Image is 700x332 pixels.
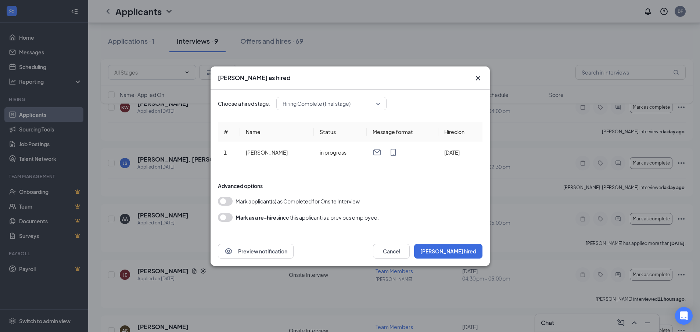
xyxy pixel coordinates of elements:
[474,74,482,83] svg: Cross
[373,244,410,259] button: Cancel
[474,74,482,83] button: Close
[218,122,240,142] th: #
[224,149,227,156] span: 1
[218,244,294,259] button: EyePreview notification
[438,142,482,163] td: [DATE]
[240,142,314,163] td: [PERSON_NAME]
[236,213,379,222] div: since this applicant is a previous employee.
[218,74,291,82] h3: [PERSON_NAME] as hired
[218,182,482,190] div: Advanced options
[414,244,482,259] button: [PERSON_NAME] hired
[224,247,233,256] svg: Eye
[438,122,482,142] th: Hired on
[367,122,438,142] th: Message format
[389,148,398,157] svg: MobileSms
[373,148,381,157] svg: Email
[218,100,270,108] span: Choose a hired stage:
[283,98,351,109] span: Hiring Complete (final stage)
[240,122,314,142] th: Name
[675,307,693,325] div: Open Intercom Messenger
[314,122,367,142] th: Status
[236,197,360,206] span: Mark applicant(s) as Completed for Onsite Interview
[236,214,276,221] b: Mark as a re-hire
[314,142,367,163] td: in progress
